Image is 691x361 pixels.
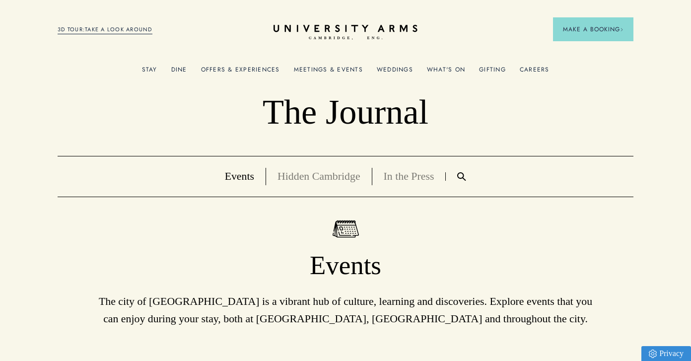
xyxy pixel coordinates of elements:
[58,91,633,133] p: The Journal
[377,66,413,79] a: Weddings
[520,66,550,79] a: Careers
[201,66,280,79] a: Offers & Experiences
[457,172,466,181] img: Search
[384,170,434,182] a: In the Press
[58,249,633,282] h1: Events
[171,66,187,79] a: Dine
[225,170,254,182] a: Events
[333,220,359,238] img: Events
[427,66,465,79] a: What's On
[294,66,363,79] a: Meetings & Events
[620,28,623,31] img: Arrow icon
[58,25,152,34] a: 3D TOUR:TAKE A LOOK AROUND
[479,66,506,79] a: Gifting
[274,25,417,40] a: Home
[97,293,594,328] p: The city of [GEOGRAPHIC_DATA] is a vibrant hub of culture, learning and discoveries. Explore even...
[277,170,360,182] a: Hidden Cambridge
[641,346,691,361] a: Privacy
[649,350,657,358] img: Privacy
[142,66,157,79] a: Stay
[563,25,623,34] span: Make a Booking
[553,17,633,41] button: Make a BookingArrow icon
[446,172,478,181] a: Search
